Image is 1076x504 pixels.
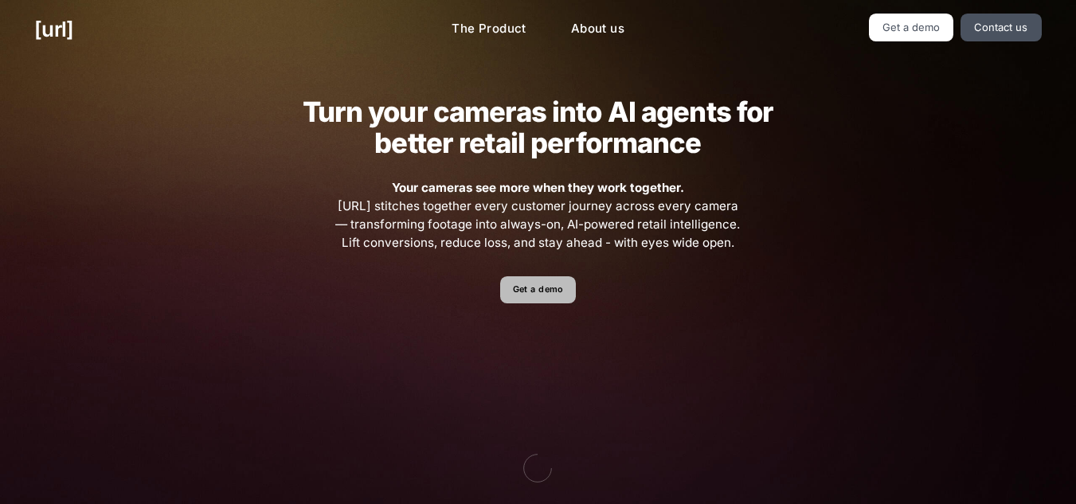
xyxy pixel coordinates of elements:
strong: Your cameras see more when they work together. [392,180,684,195]
h2: Turn your cameras into AI agents for better retail performance [277,96,798,158]
a: Contact us [961,14,1042,41]
span: [URL] stitches together every customer journey across every camera — transforming footage into al... [334,179,743,252]
a: The Product [439,14,539,45]
a: [URL] [34,14,73,45]
a: About us [558,14,637,45]
a: Get a demo [500,276,576,304]
a: Get a demo [869,14,954,41]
